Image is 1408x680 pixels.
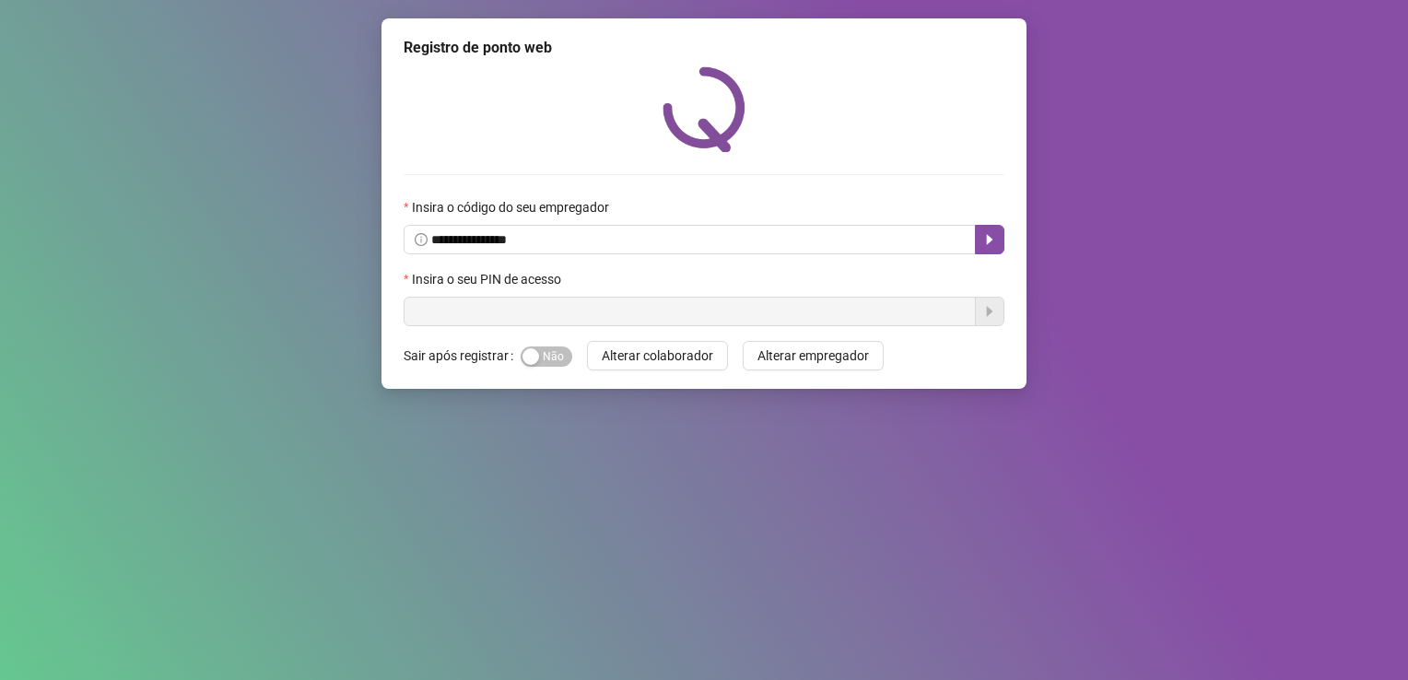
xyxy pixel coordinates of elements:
label: Insira o seu PIN de acesso [404,269,573,289]
button: Alterar empregador [743,341,884,370]
label: Sair após registrar [404,341,521,370]
span: caret-right [982,232,997,247]
div: Registro de ponto web [404,37,1004,59]
span: info-circle [415,233,428,246]
span: Alterar colaborador [602,346,713,366]
span: Alterar empregador [757,346,869,366]
button: Alterar colaborador [587,341,728,370]
img: QRPoint [663,66,745,152]
label: Insira o código do seu empregador [404,197,621,217]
